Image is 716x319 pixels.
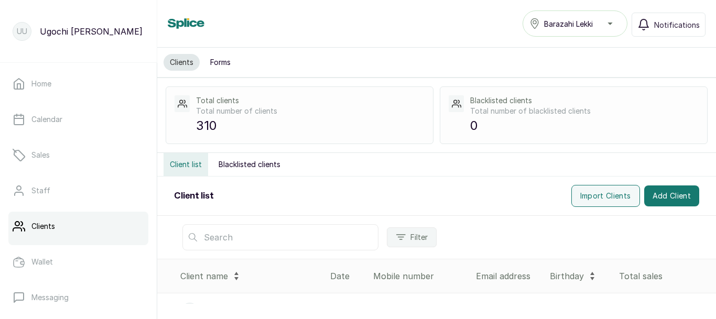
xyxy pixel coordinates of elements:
[212,153,287,176] button: Blacklisted clients
[8,212,148,241] a: Clients
[31,185,50,196] p: Staff
[174,190,214,202] h2: Client list
[164,54,200,71] button: Clients
[8,247,148,277] a: Wallet
[644,185,700,206] button: Add Client
[17,26,27,37] p: UU
[31,79,51,89] p: Home
[330,270,365,282] div: Date
[373,270,468,282] div: Mobile number
[470,95,699,106] p: Blacklisted clients
[550,268,611,284] div: Birthday
[182,224,378,250] input: Search
[8,105,148,134] a: Calendar
[470,106,699,116] p: Total number of blacklisted clients
[387,227,437,247] button: Filter
[632,13,706,37] button: Notifications
[196,95,425,106] p: Total clients
[31,114,62,125] p: Calendar
[619,270,712,282] div: Total sales
[196,106,425,116] p: Total number of clients
[523,10,627,37] button: Barazahi Lekki
[571,185,640,207] button: Import Clients
[8,140,148,170] a: Sales
[544,18,593,29] span: Barazahi Lekki
[196,116,425,135] p: 310
[470,116,699,135] p: 0
[204,54,237,71] button: Forms
[654,19,700,30] span: Notifications
[8,176,148,205] a: Staff
[8,283,148,312] a: Messaging
[180,268,322,284] div: Client name
[31,257,53,267] p: Wallet
[410,232,428,243] span: Filter
[31,292,69,303] p: Messaging
[31,221,55,232] p: Clients
[164,153,208,176] button: Client list
[31,150,50,160] p: Sales
[476,270,541,282] div: Email address
[40,25,143,38] p: Ugochi [PERSON_NAME]
[8,69,148,98] a: Home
